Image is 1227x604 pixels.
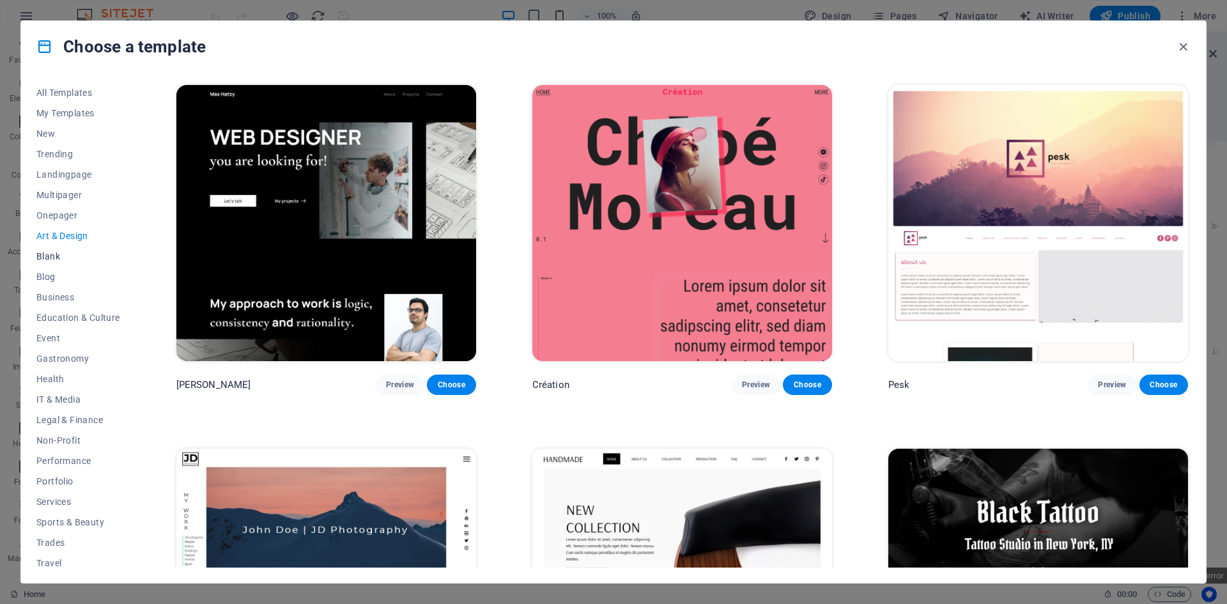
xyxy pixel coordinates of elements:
button: Health [36,369,120,389]
span: Non-Profit [36,435,120,445]
button: Sports & Beauty [36,512,120,532]
span: All Templates [36,88,120,98]
button: Trending [36,144,120,164]
span: Sports & Beauty [36,517,120,527]
button: Education & Culture [36,307,120,328]
span: Performance [36,456,120,466]
button: Preview [732,375,780,395]
span: Onepager [36,210,120,221]
span: Add elements [366,72,429,90]
button: Preview [376,375,424,395]
button: Onepager [36,205,120,226]
img: Création [532,85,832,361]
span: Landingpage [36,169,120,180]
button: Performance [36,451,120,471]
h4: Choose a template [36,36,206,57]
button: Art & Design [36,226,120,246]
span: Portfolio [36,476,120,486]
button: Choose [783,375,831,395]
button: Services [36,492,120,512]
span: Choose [793,380,821,390]
button: Gastronomy [36,348,120,369]
a: Skip to main content [201,5,286,16]
span: Choose [437,380,465,390]
button: All Templates [36,82,120,103]
button: Event [36,328,120,348]
span: Preview [1098,380,1126,390]
span: Preview [742,380,770,390]
span: Trending [36,149,120,159]
span: Choose [1150,380,1178,390]
button: Legal & Finance [36,410,120,430]
button: Blank [36,246,120,267]
span: Services [36,497,120,507]
button: Choose [1139,375,1188,395]
span: Paste clipboard [434,72,504,90]
button: Blog [36,267,120,287]
span: My Templates [36,108,120,118]
body: [URL][DOMAIN_NAME][DOMAIN_NAME] [5,5,864,107]
span: Preview [386,380,414,390]
span: Trades [36,538,120,548]
button: Multipager [36,185,120,205]
img: Pesk [888,85,1188,361]
span: Travel [36,558,120,568]
button: Business [36,287,120,307]
button: New [36,123,120,144]
span: Education & Culture [36,313,120,323]
button: Portfolio [36,471,120,492]
div: Drop content here [5,17,864,107]
button: Trades [36,532,120,553]
img: Max Hatzy [176,85,476,361]
button: Landingpage [36,164,120,185]
span: Multipager [36,190,120,200]
span: New [36,128,120,139]
button: My Templates [36,103,120,123]
span: Health [36,374,120,384]
span: IT & Media [36,394,120,405]
p: [PERSON_NAME] [176,378,251,391]
span: Art & Design [36,231,120,241]
p: Pesk [888,378,910,391]
button: Non-Profit [36,430,120,451]
button: Travel [36,553,120,573]
span: Blank [36,251,120,261]
span: Gastronomy [36,353,120,364]
button: IT & Media [36,389,120,410]
button: Preview [1088,375,1136,395]
span: Legal & Finance [36,415,120,425]
span: Blog [36,272,120,282]
span: Event [36,333,120,343]
span: Business [36,292,120,302]
button: Choose [427,375,475,395]
p: Création [532,378,569,391]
